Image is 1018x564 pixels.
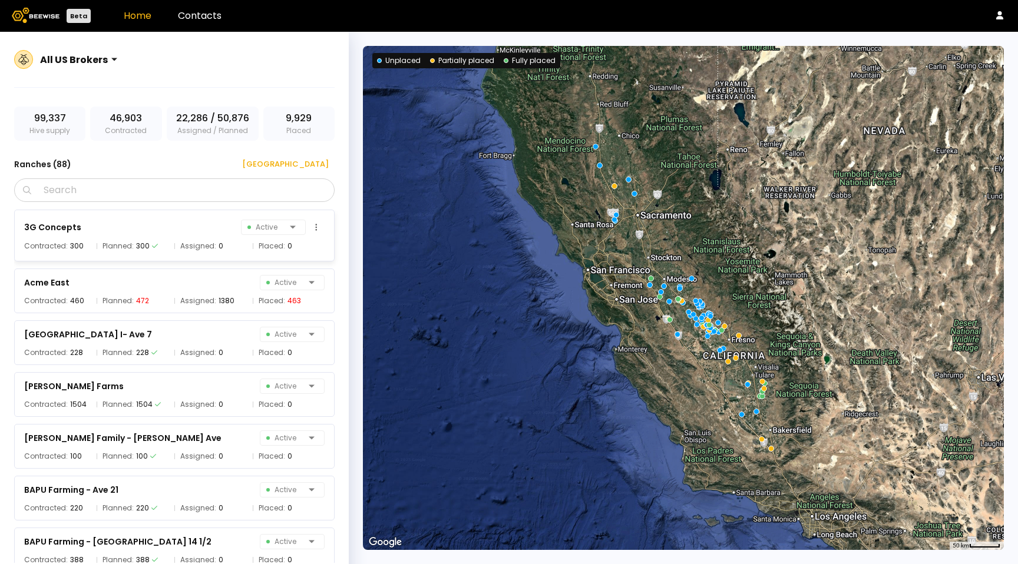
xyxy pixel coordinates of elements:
[366,535,405,550] a: Open this area in Google Maps (opens a new window)
[287,347,292,359] div: 0
[136,450,148,462] div: 100
[24,220,81,234] div: 3G Concepts
[136,295,149,307] div: 472
[136,502,149,514] div: 220
[178,9,222,22] a: Contacts
[180,295,216,307] span: Assigned:
[103,295,134,307] span: Planned:
[234,158,329,170] div: [GEOGRAPHIC_DATA]
[24,240,68,252] span: Contracted:
[180,347,216,359] span: Assigned:
[286,111,312,125] span: 9,929
[949,542,1004,550] button: Map Scale: 50 km per 49 pixels
[180,240,216,252] span: Assigned:
[219,295,234,307] div: 1380
[136,399,153,410] div: 1504
[70,450,82,462] div: 100
[24,295,68,307] span: Contracted:
[12,8,60,23] img: Beewise logo
[430,55,494,66] div: Partially placed
[266,483,304,497] span: Active
[219,240,223,252] div: 0
[124,9,151,22] a: Home
[266,276,304,290] span: Active
[259,450,285,462] span: Placed:
[70,399,87,410] div: 1504
[14,156,71,172] h3: Ranches ( 88 )
[176,111,249,125] span: 22,286 / 50,876
[24,399,68,410] span: Contracted:
[180,450,216,462] span: Assigned:
[259,399,285,410] span: Placed:
[180,502,216,514] span: Assigned:
[24,347,68,359] span: Contracted:
[24,483,118,497] div: BAPU Farming - Ave 21
[14,107,85,141] div: Hive supply
[136,347,149,359] div: 228
[219,347,223,359] div: 0
[266,431,304,445] span: Active
[103,399,134,410] span: Planned:
[247,220,285,234] span: Active
[259,240,285,252] span: Placed:
[287,450,292,462] div: 0
[110,111,142,125] span: 46,903
[377,55,421,66] div: Unplaced
[90,107,161,141] div: Contracted
[287,502,292,514] div: 0
[24,450,68,462] span: Contracted:
[103,450,134,462] span: Planned:
[180,399,216,410] span: Assigned:
[70,295,84,307] div: 460
[953,542,969,549] span: 50 km
[219,399,223,410] div: 0
[287,399,292,410] div: 0
[266,379,304,393] span: Active
[103,240,134,252] span: Planned:
[67,9,91,23] div: Beta
[70,347,83,359] div: 228
[70,502,83,514] div: 220
[266,535,304,549] span: Active
[167,107,259,141] div: Assigned / Planned
[103,502,134,514] span: Planned:
[34,111,66,125] span: 99,337
[259,502,285,514] span: Placed:
[366,535,405,550] img: Google
[263,107,335,141] div: Placed
[24,502,68,514] span: Contracted:
[136,240,150,252] div: 300
[259,295,285,307] span: Placed:
[24,431,222,445] div: [PERSON_NAME] Family - [PERSON_NAME] Ave
[219,502,223,514] div: 0
[259,347,285,359] span: Placed:
[287,240,292,252] div: 0
[24,535,211,549] div: BAPU Farming - [GEOGRAPHIC_DATA] 14 1/2
[228,155,335,174] button: [GEOGRAPHIC_DATA]
[504,55,556,66] div: Fully placed
[219,450,223,462] div: 0
[24,276,70,290] div: Acme East
[103,347,134,359] span: Planned:
[24,327,152,341] div: [GEOGRAPHIC_DATA] I- Ave 7
[287,295,301,307] div: 463
[266,327,304,341] span: Active
[70,240,84,252] div: 300
[24,379,124,393] div: [PERSON_NAME] Farms
[40,52,108,67] div: All US Brokers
